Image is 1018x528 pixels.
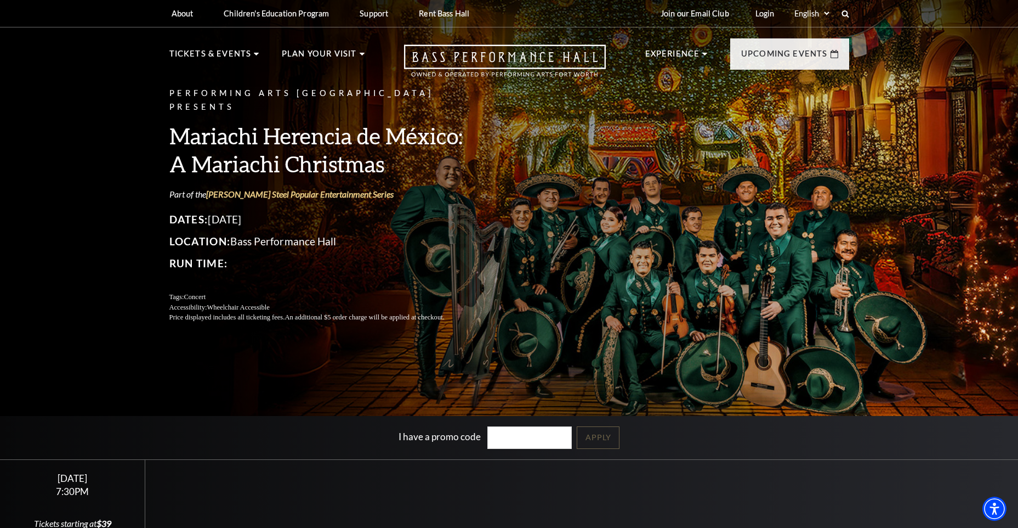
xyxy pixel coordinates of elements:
h3: Mariachi Herencia de México: A Mariachi Christmas [169,122,471,178]
p: About [172,9,194,18]
span: Wheelchair Accessible [207,304,269,311]
div: [DATE] [13,473,132,484]
span: Location: [169,235,231,248]
p: Price displayed includes all ticketing fees. [169,312,471,323]
p: Experience [645,47,700,67]
div: 7:30PM [13,487,132,496]
p: Children's Education Program [224,9,329,18]
p: Support [360,9,388,18]
span: Run Time: [169,257,228,269]
span: Dates: [169,213,208,226]
p: Tickets & Events [169,47,252,67]
label: I have a promo code [399,431,481,442]
p: Part of the [169,188,471,200]
div: Accessibility Menu [982,497,1006,521]
p: Performing Arts [GEOGRAPHIC_DATA] Presents [169,87,471,114]
p: Accessibility: [169,302,471,313]
p: [DATE] [169,211,471,228]
p: Tags: [169,292,471,302]
p: Bass Performance Hall [169,233,471,250]
a: Open this option [365,44,645,87]
span: Concert [184,293,206,301]
select: Select: [792,8,831,19]
p: Rent Bass Hall [419,9,469,18]
p: Upcoming Events [741,47,828,67]
a: Irwin Steel Popular Entertainment Series - open in a new tab [206,189,394,199]
span: An additional $5 order charge will be applied at checkout. [285,313,444,321]
p: Plan Your Visit [282,47,357,67]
